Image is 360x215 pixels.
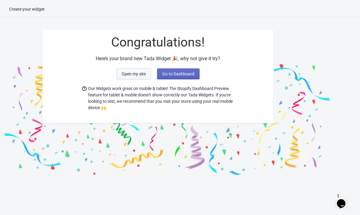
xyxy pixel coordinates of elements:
[43,36,273,49] div: Congratulations!
[116,68,151,79] button: Open my site
[88,85,234,111] span: Our Widgets work great on mobile & tablet! The Shopify Dashboard Preview feature for tablet & mob...
[162,71,194,76] span: Go to Dashboard
[43,55,273,62] div: Here’s your brand new Tada Widget 🎉, why not give it try?
[122,71,146,76] span: Open my site
[334,191,354,209] iframe: chat widget
[157,68,200,79] button: Go to Dashboard
[167,23,334,177] img: final_2.png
